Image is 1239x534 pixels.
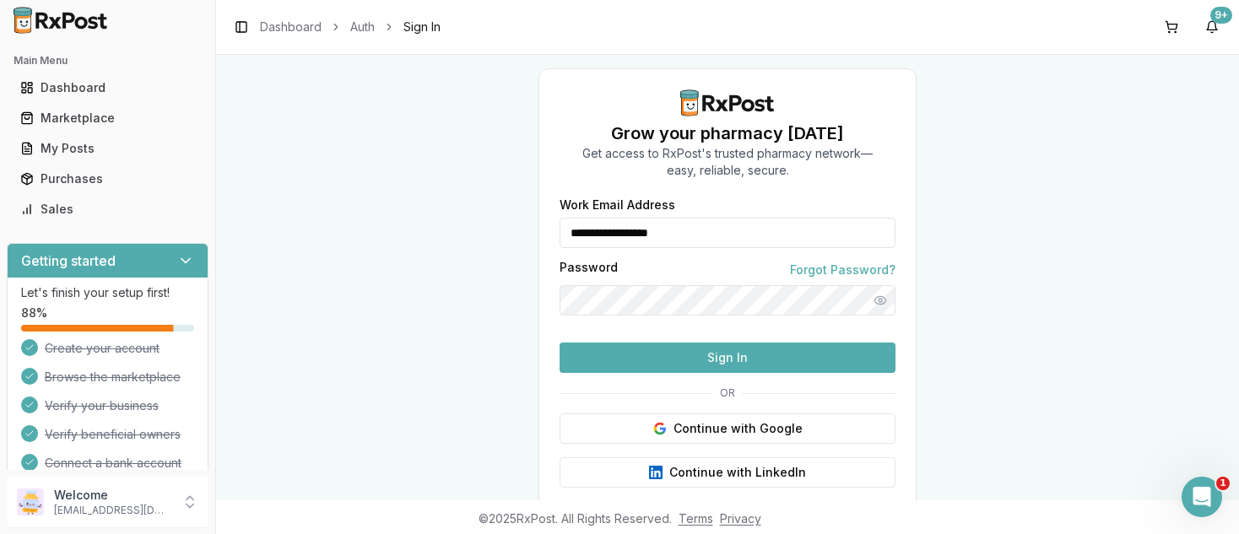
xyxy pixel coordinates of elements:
[260,19,322,35] a: Dashboard
[45,426,181,443] span: Verify beneficial owners
[14,194,202,224] a: Sales
[560,262,618,278] label: Password
[54,504,171,517] p: [EMAIL_ADDRESS][DOMAIN_NAME]
[1182,477,1222,517] iframe: Intercom live chat
[45,369,181,386] span: Browse the marketplace
[7,74,208,101] button: Dashboard
[653,422,667,435] img: Google
[14,54,202,67] h2: Main Menu
[649,466,663,479] img: LinkedIn
[17,488,44,515] img: User avatar
[7,165,208,192] button: Purchases
[560,343,895,373] button: Sign In
[45,455,181,472] span: Connect a bank account
[403,19,441,35] span: Sign In
[20,79,195,96] div: Dashboard
[21,284,194,301] p: Let's finish your setup first!
[560,413,895,444] button: Continue with Google
[674,89,782,116] img: RxPost Logo
[865,285,895,316] button: Show password
[582,121,873,145] h1: Grow your pharmacy [DATE]
[14,164,202,194] a: Purchases
[20,110,195,127] div: Marketplace
[582,145,873,179] p: Get access to RxPost's trusted pharmacy network— easy, reliable, secure.
[560,199,895,211] label: Work Email Address
[7,105,208,132] button: Marketplace
[7,135,208,162] button: My Posts
[790,262,895,278] a: Forgot Password?
[560,457,895,488] button: Continue with LinkedIn
[54,487,171,504] p: Welcome
[7,196,208,223] button: Sales
[720,511,761,526] a: Privacy
[21,305,47,321] span: 88 %
[45,397,159,414] span: Verify your business
[45,340,160,357] span: Create your account
[14,103,202,133] a: Marketplace
[14,133,202,164] a: My Posts
[20,170,195,187] div: Purchases
[350,19,375,35] a: Auth
[1216,477,1230,490] span: 1
[20,140,195,157] div: My Posts
[21,251,116,271] h3: Getting started
[14,73,202,103] a: Dashboard
[20,201,195,218] div: Sales
[713,386,742,400] span: OR
[7,7,115,34] img: RxPost Logo
[260,19,441,35] nav: breadcrumb
[1210,7,1232,24] div: 9+
[1198,13,1225,40] button: 9+
[679,511,713,526] a: Terms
